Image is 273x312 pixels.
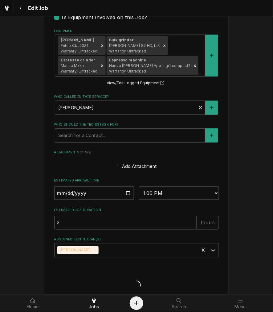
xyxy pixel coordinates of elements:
a: Search [149,296,210,311]
strong: [PERSON_NAME] [61,38,94,42]
span: Nuova [PERSON_NAME] Appia gr1 compact? Warranty: Untracked [109,63,190,73]
a: Home [2,296,63,311]
span: Home [27,305,39,310]
button: Create New Contact [205,128,218,143]
a: Menu [210,296,271,311]
span: [PERSON_NAME] G2 HD, blk Warranty: Untracked [109,43,160,53]
label: Estimated Job Duration [54,208,219,213]
div: Estimated Job Duration [54,208,219,230]
button: Navigate back [15,2,26,14]
div: hours [197,216,219,230]
div: Who should the tech(s) ask for? [54,122,219,142]
span: Edit Job [26,4,48,12]
input: Date [54,186,134,200]
button: Create New Contact [205,101,218,115]
svg: Create New Contact [210,106,214,110]
div: Assigned Technician(s) [54,237,219,257]
label: Who called in this service? [54,94,219,99]
label: Is Equipment involved on this Job? [62,14,147,21]
span: Macap Mxkn Warranty: Untracked [61,63,98,73]
span: Menu [234,305,246,310]
div: Remove [object Object] [99,36,106,55]
span: Loading... [54,279,219,292]
svg: Create New Contact [210,133,214,138]
span: ( if any ) [79,151,91,154]
button: Add Attachment [115,162,158,170]
span: Jobs [89,305,99,310]
strong: Espresso grinder [61,58,96,62]
div: Remove [object Object] [161,36,168,55]
select: Time Select [139,186,219,200]
button: Create New Equipment [205,35,218,77]
a: Jobs [64,296,124,311]
div: Equipment [54,29,219,87]
strong: Bulk grinder [109,38,134,42]
div: [PERSON_NAME] [57,246,92,254]
a: Go to Jobs [1,2,12,14]
label: Equipment [54,29,219,34]
label: Attachments [54,150,219,155]
label: Who should the tech(s) ask for? [54,122,219,127]
div: Who called in this service? [54,94,219,114]
div: Remove [object Object] [192,56,198,75]
label: Assigned Technician(s) [54,237,219,242]
span: Search [172,305,186,310]
label: Estimated Arrival Time [54,178,219,183]
div: Estimated Arrival Time [54,178,219,200]
span: Fetco Cbs2031 Warranty: Untracked [61,43,98,53]
button: View/Edit Logged Equipment [106,79,167,87]
strong: Espresso machine [109,58,146,62]
div: Remove Damon Rinehart [92,246,99,254]
div: Attachments [54,150,219,170]
div: Remove [object Object] [99,56,106,75]
button: Create Object [130,297,143,310]
svg: Create New Equipment [210,53,214,58]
